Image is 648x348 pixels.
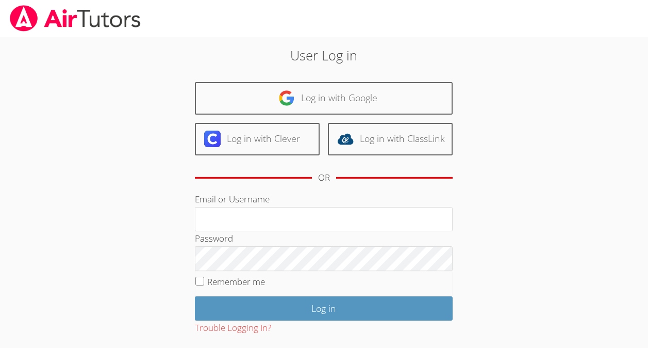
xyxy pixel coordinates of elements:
a: Log in with ClassLink [328,123,453,155]
a: Log in with Clever [195,123,320,155]
button: Trouble Logging In? [195,321,271,336]
label: Remember me [207,276,265,288]
label: Email or Username [195,193,270,205]
label: Password [195,232,233,244]
img: classlink-logo-d6bb404cc1216ec64c9a2012d9dc4662098be43eaf13dc465df04b49fa7ab582.svg [337,131,354,147]
div: OR [318,170,330,185]
h2: User Log in [149,45,499,65]
input: Log in [195,296,453,321]
img: airtutors_banner-c4298cdbf04f3fff15de1276eac7730deb9818008684d7c2e4769d2f7ddbe033.png [9,5,142,31]
img: google-logo-50288ca7cdecda66e5e0955fdab243c47b7ad437acaf1139b6f446037453330a.svg [278,90,295,106]
a: Log in with Google [195,82,453,115]
img: clever-logo-6eab21bc6e7a338710f1a6ff85c0baf02591cd810cc4098c63d3a4b26e2feb20.svg [204,131,221,147]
